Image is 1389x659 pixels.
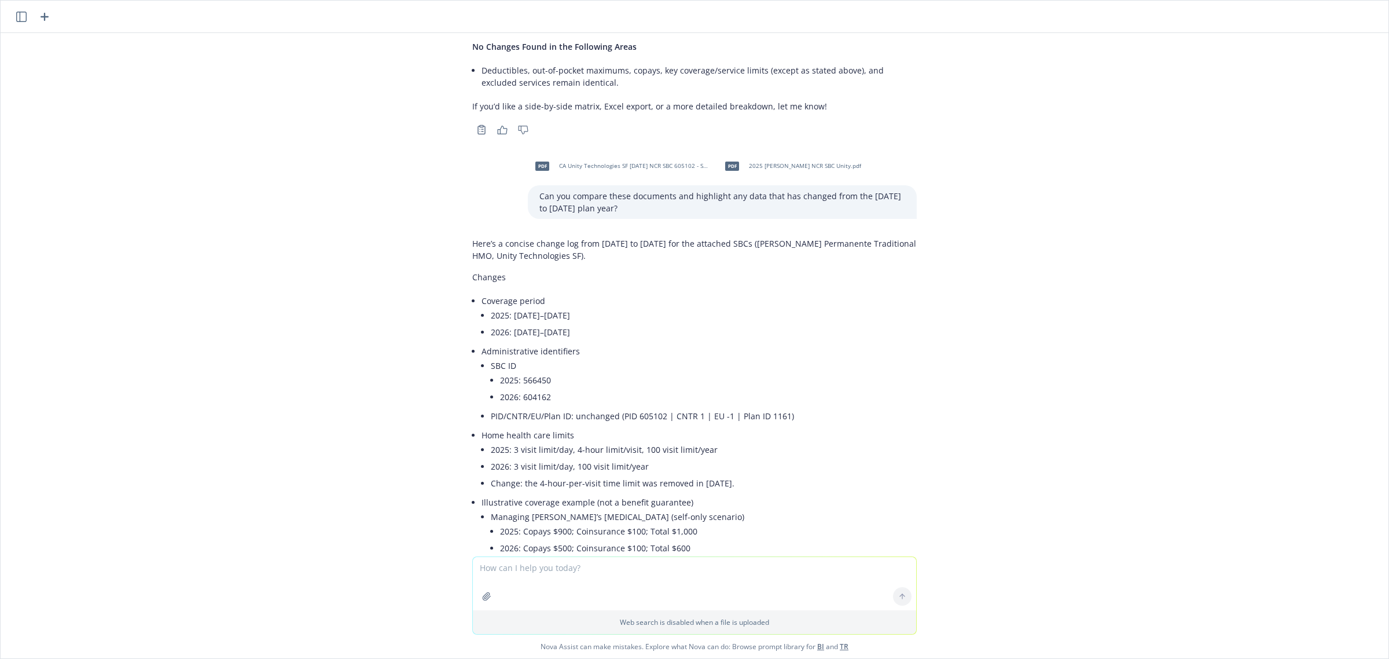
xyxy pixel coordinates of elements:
[749,162,861,170] span: 2025 [PERSON_NAME] NCR SBC Unity.pdf
[514,122,532,138] button: Thumbs down
[482,345,917,357] p: Administrative identifiers
[491,408,917,424] li: PID/CNTR/EU/Plan ID: unchanged (PID 605102 | CNTR 1 | EU -1 | Plan ID 1161)
[472,100,917,112] p: If you’d like a side-by-side matrix, Excel export, or a more detailed breakdown, let me know!
[482,295,917,307] p: Coverage period
[472,237,917,262] p: Here’s a concise change log from [DATE] to [DATE] for the attached SBCs ([PERSON_NAME] Permanente...
[500,372,917,389] li: 2025: 566450
[840,642,848,651] a: TR
[482,429,917,441] p: Home health care limits
[472,41,637,52] span: No Changes Found in the Following Areas
[491,441,917,458] li: 2025: 3 visit limit/day, 4-hour limit/visit, 100 visit limit/year
[500,389,917,405] li: 2026: 604162
[482,496,917,508] p: Illustrative coverage example (not a benefit guarantee)
[491,357,917,408] li: SBC ID
[5,635,1384,658] span: Nova Assist can make mistakes. Explore what Nova can do: Browse prompt library for and
[718,152,863,181] div: pdf2025 [PERSON_NAME] NCR SBC Unity.pdf
[482,62,917,91] li: Deductibles, out-of-pocket maximums, copays, key coverage/service limits (except as stated above)...
[817,642,824,651] a: BI
[480,617,909,627] p: Web search is disabled when a file is uploaded
[491,324,917,341] li: 2026: [DATE]–[DATE]
[491,508,917,576] li: Managing [PERSON_NAME]’s [MEDICAL_DATA] (self-only scenario)
[559,162,711,170] span: CA Unity Technologies SF [DATE] NCR SBC 605102 - SOLD.pdf
[539,190,905,214] p: Can you compare these documents and highlight any data that has changed from the [DATE] to [DATE]...
[500,540,917,557] li: 2026: Copays $500; Coinsurance $100; Total $600
[528,152,713,181] div: pdfCA Unity Technologies SF [DATE] NCR SBC 605102 - SOLD.pdf
[472,271,917,283] p: Changes
[476,125,487,135] svg: Copy to clipboard
[535,162,549,170] span: pdf
[500,523,917,540] li: 2025: Copays $900; Coinsurance $100; Total $1,000
[491,307,917,324] li: 2025: [DATE]–[DATE]
[491,458,917,475] li: 2026: 3 visit limit/day, 100 visit limit/year
[725,162,739,170] span: pdf
[491,475,917,492] li: Change: the 4-hour-per-visit time limit was removed in [DATE].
